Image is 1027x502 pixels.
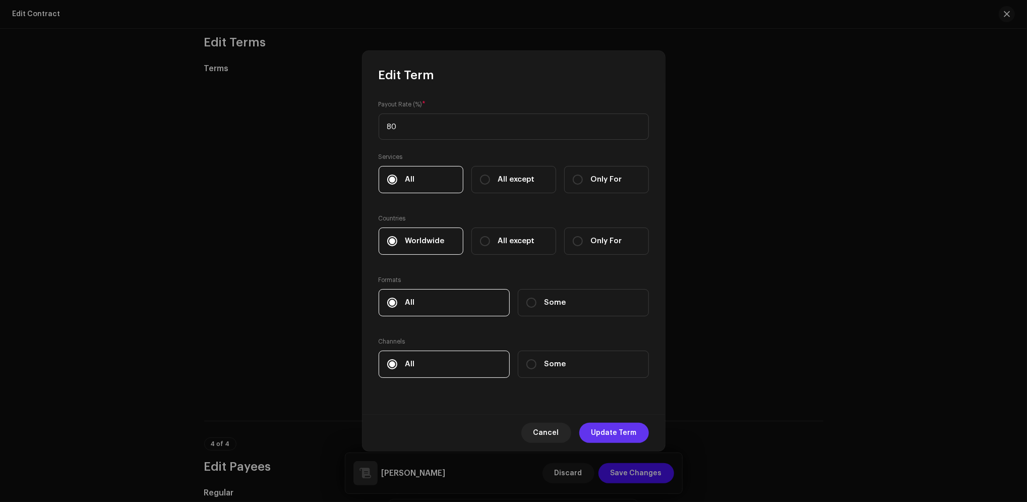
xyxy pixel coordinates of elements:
span: Edit Term [379,67,435,83]
small: Formats [379,275,401,285]
span: All except [498,236,535,247]
span: All except [498,174,535,185]
span: Update Term [591,423,637,443]
input: Enter a value between 0.00 and 100.00 [379,114,649,140]
span: All [405,359,415,370]
span: Some [545,359,566,370]
small: Channels [379,337,405,347]
small: Countries [379,213,406,224]
small: Payout Rate (%) [379,99,422,109]
button: Cancel [521,423,571,443]
span: Cancel [533,423,559,443]
span: Only For [591,236,622,247]
span: All [405,174,415,185]
span: Only For [591,174,622,185]
span: Some [545,297,566,308]
span: All [405,297,415,308]
small: Services [379,152,403,162]
button: Update Term [579,423,649,443]
span: Worldwide [405,236,445,247]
